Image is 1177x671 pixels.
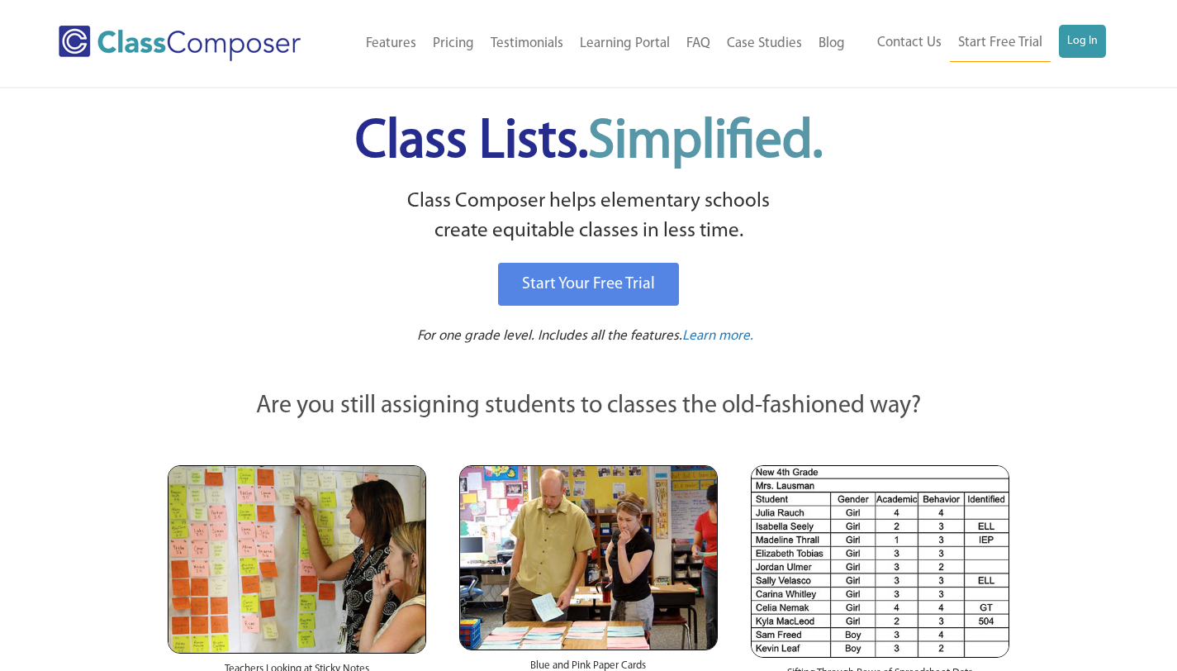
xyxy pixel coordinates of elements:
[869,25,950,61] a: Contact Us
[482,26,572,62] a: Testimonials
[355,116,823,169] span: Class Lists.
[168,465,426,654] img: Teachers Looking at Sticky Notes
[165,187,1013,247] p: Class Composer helps elementary schools create equitable classes in less time.
[751,465,1009,658] img: Spreadsheets
[522,276,655,293] span: Start Your Free Trial
[950,25,1051,62] a: Start Free Trial
[417,329,682,343] span: For one grade level. Includes all the features.
[168,388,1010,425] p: Are you still assigning students to classes the old-fashioned way?
[1059,25,1106,58] a: Log In
[358,26,425,62] a: Features
[719,26,810,62] a: Case Studies
[498,263,679,306] a: Start Your Free Trial
[678,26,719,62] a: FAQ
[810,26,853,62] a: Blog
[682,329,753,343] span: Learn more.
[853,25,1106,62] nav: Header Menu
[459,465,718,650] img: Blue and Pink Paper Cards
[588,116,823,169] span: Simplified.
[682,326,753,347] a: Learn more.
[572,26,678,62] a: Learning Portal
[336,26,853,62] nav: Header Menu
[425,26,482,62] a: Pricing
[59,26,301,61] img: Class Composer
